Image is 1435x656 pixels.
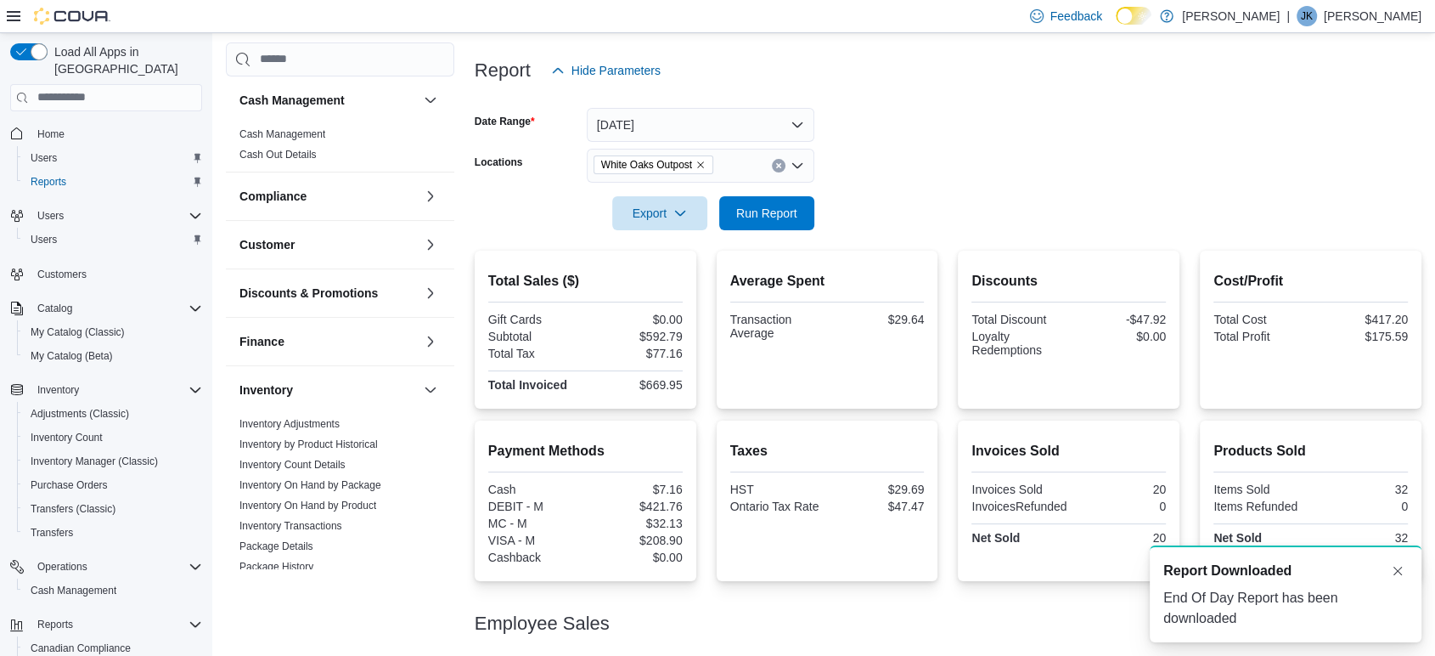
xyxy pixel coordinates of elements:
[1163,588,1408,629] div: End Of Day Report has been downloaded
[1213,330,1307,343] div: Total Profit
[31,380,202,400] span: Inventory
[420,90,441,110] button: Cash Management
[588,483,682,496] div: $7.16
[971,441,1166,461] h2: Invoices Sold
[17,579,209,602] button: Cash Management
[488,441,683,461] h2: Payment Methods
[588,551,682,564] div: $0.00
[3,122,209,146] button: Home
[24,523,202,543] span: Transfers
[488,500,582,513] div: DEBIT - M
[587,108,814,142] button: [DATE]
[17,497,209,521] button: Transfers (Classic)
[1213,313,1307,326] div: Total Cost
[31,407,129,421] span: Adjustments (Classic)
[239,438,378,451] span: Inventory by Product Historical
[239,478,381,492] span: Inventory On Hand by Package
[24,229,202,250] span: Users
[1314,483,1408,496] div: 32
[31,614,80,635] button: Reports
[48,43,202,77] span: Load All Apps in [GEOGRAPHIC_DATA]
[31,123,202,144] span: Home
[971,313,1065,326] div: Total Discount
[1314,313,1408,326] div: $417.20
[239,149,317,161] a: Cash Out Details
[3,378,209,402] button: Inventory
[24,523,80,543] a: Transfers
[1073,500,1166,513] div: 0
[588,330,682,343] div: $592.79
[31,175,66,189] span: Reports
[1314,500,1408,513] div: 0
[1050,8,1102,25] span: Feedback
[239,500,376,512] a: Inventory On Hand by Product
[24,499,122,519] a: Transfers (Classic)
[971,500,1066,513] div: InvoicesRefunded
[239,285,417,302] button: Discounts & Promotions
[1301,6,1313,26] span: JK
[239,540,313,552] a: Package Details
[475,614,610,634] h3: Employee Sales
[31,557,94,577] button: Operations
[239,333,284,350] h3: Finance
[24,229,64,250] a: Users
[239,92,345,109] h3: Cash Management
[730,441,925,461] h2: Taxes
[239,188,307,205] h3: Compliance
[17,320,209,344] button: My Catalog (Classic)
[31,233,57,246] span: Users
[17,450,209,473] button: Inventory Manager (Classic)
[31,502,115,516] span: Transfers (Classic)
[24,427,202,448] span: Inventory Count
[1213,483,1307,496] div: Items Sold
[31,298,79,319] button: Catalog
[588,500,682,513] div: $421.76
[1286,6,1290,26] p: |
[791,159,804,172] button: Open list of options
[971,271,1166,291] h2: Discounts
[24,172,202,192] span: Reports
[31,584,116,597] span: Cash Management
[17,426,209,450] button: Inventory Count
[420,235,441,255] button: Customer
[24,475,202,495] span: Purchase Orders
[1297,6,1317,26] div: Justin Keen
[488,347,582,360] div: Total Tax
[31,151,57,165] span: Users
[475,60,531,81] h3: Report
[31,325,125,339] span: My Catalog (Classic)
[588,517,682,530] div: $32.13
[420,186,441,206] button: Compliance
[24,322,132,342] a: My Catalog (Classic)
[1072,483,1166,496] div: 20
[588,347,682,360] div: $77.16
[488,517,582,530] div: MC - M
[420,283,441,303] button: Discounts & Promotions
[488,483,582,496] div: Cash
[37,302,72,315] span: Catalog
[1213,531,1262,545] strong: Net Sold
[239,417,340,431] span: Inventory Adjustments
[37,127,65,141] span: Home
[730,313,824,340] div: Transaction Average
[17,473,209,497] button: Purchase Orders
[488,378,567,392] strong: Total Invoiced
[594,156,713,174] span: White Oaks Outpost
[24,322,202,342] span: My Catalog (Classic)
[24,475,115,495] a: Purchase Orders
[488,551,582,564] div: Cashback
[420,380,441,400] button: Inventory
[31,455,158,468] span: Inventory Manager (Classic)
[239,188,417,205] button: Compliance
[1314,330,1408,343] div: $175.59
[971,483,1065,496] div: Invoices Sold
[971,330,1065,357] div: Loyalty Redemptions
[1072,531,1166,545] div: 20
[475,156,523,169] label: Locations
[488,330,582,343] div: Subtotal
[601,156,692,173] span: White Oaks Outpost
[830,500,924,513] div: $47.47
[239,333,417,350] button: Finance
[31,431,103,444] span: Inventory Count
[24,346,120,366] a: My Catalog (Beta)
